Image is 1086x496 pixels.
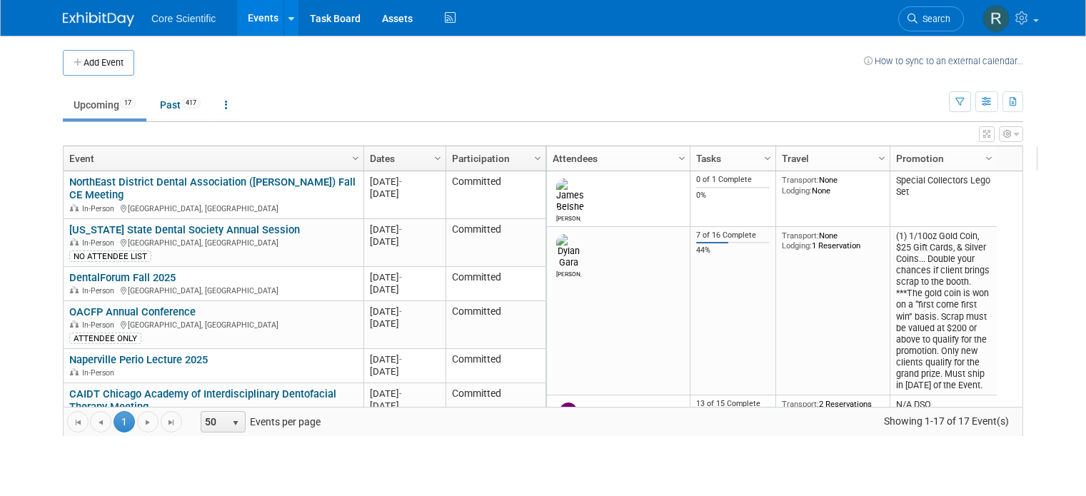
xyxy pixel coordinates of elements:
[696,146,766,171] a: Tasks
[446,301,545,349] td: Committed
[983,153,995,164] span: Column Settings
[532,153,543,164] span: Column Settings
[875,146,890,168] a: Column Settings
[370,353,439,365] div: [DATE]
[560,403,577,420] img: Dan Boro
[70,238,79,246] img: In-Person Event
[399,354,402,365] span: -
[348,146,364,168] a: Column Settings
[696,246,770,255] div: 44%
[350,153,361,164] span: Column Settings
[67,411,89,432] a: Go to the first page
[556,234,581,268] img: Dylan Gara
[69,284,357,296] div: [GEOGRAPHIC_DATA], [GEOGRAPHIC_DATA]
[370,388,439,400] div: [DATE]
[70,320,79,328] img: In-Person Event
[370,223,439,236] div: [DATE]
[446,171,545,219] td: Committed
[446,349,545,383] td: Committed
[399,272,402,283] span: -
[69,223,300,236] a: [US_STATE] State Dental Society Annual Session
[762,153,773,164] span: Column Settings
[72,417,84,428] span: Go to the first page
[370,365,439,378] div: [DATE]
[782,175,819,185] span: Transport:
[696,175,770,185] div: 0 of 1 Complete
[90,411,111,432] a: Go to the previous page
[370,318,439,330] div: [DATE]
[864,56,1023,66] a: How to sync to an external calendar...
[592,403,609,420] img: Julie Serrano
[782,231,819,241] span: Transport:
[917,14,950,24] span: Search
[82,238,119,248] span: In-Person
[452,146,536,171] a: Participation
[982,146,997,168] a: Column Settings
[431,146,446,168] a: Column Settings
[114,411,135,432] span: 1
[63,50,134,76] button: Add Event
[201,412,226,432] span: 50
[69,388,336,414] a: CAIDT Chicago Academy of Interdisciplinary Dentofacial Therapy Meeting
[890,395,997,434] td: N/A DSO
[370,400,439,412] div: [DATE]
[782,146,880,171] a: Travel
[149,91,211,118] a: Past417
[69,333,141,344] div: ATTENDEE ONLY
[95,417,106,428] span: Go to the previous page
[446,383,545,431] td: Committed
[782,399,885,420] div: 2 Reservations 1 Reservation
[69,236,357,248] div: [GEOGRAPHIC_DATA], [GEOGRAPHIC_DATA]
[696,399,770,409] div: 13 of 15 Complete
[676,153,688,164] span: Column Settings
[890,171,997,227] td: Special Collectors Lego Set
[782,175,885,196] div: None None
[183,411,335,432] span: Events per page
[696,231,770,241] div: 7 of 16 Complete
[181,98,201,108] span: 417
[142,417,154,428] span: Go to the next page
[399,388,402,399] span: -
[166,417,177,428] span: Go to the last page
[69,146,354,171] a: Event
[556,178,584,213] img: James Belshe
[782,186,812,196] span: Lodging:
[890,227,997,396] td: (1) 1/10oz Gold Coin, $25 Gift Cards, & Silver Coins... Double your chances if client brings scra...
[370,188,439,200] div: [DATE]
[63,12,134,26] img: ExhibitDay
[399,176,402,187] span: -
[531,146,546,168] a: Column Settings
[161,411,182,432] a: Go to the last page
[782,241,812,250] span: Lodging:
[446,267,545,301] td: Committed
[70,204,79,211] img: In-Person Event
[553,146,680,171] a: Attendees
[982,5,1010,32] img: Rachel Wolff
[556,213,581,222] div: James Belshe
[69,318,357,330] div: [GEOGRAPHIC_DATA], [GEOGRAPHIC_DATA]
[120,98,136,108] span: 17
[137,411,159,432] a: Go to the next page
[432,153,443,164] span: Column Settings
[69,271,176,284] a: DentalForum Fall 2025
[70,286,79,293] img: In-Person Event
[370,283,439,295] div: [DATE]
[871,411,1022,431] span: Showing 1-17 of 17 Event(s)
[399,224,402,235] span: -
[82,320,119,330] span: In-Person
[675,146,690,168] a: Column Settings
[696,191,770,201] div: 0%
[69,250,151,262] div: NO ATTENDEE LIST
[82,204,119,213] span: In-Person
[556,268,581,278] div: Dylan Gara
[782,231,885,251] div: None 1 Reservation
[63,91,146,118] a: Upcoming17
[370,305,439,318] div: [DATE]
[446,219,545,267] td: Committed
[69,305,196,318] a: OACFP Annual Conference
[69,176,356,202] a: NorthEast District Dental Association ([PERSON_NAME]) Fall CE Meeting
[898,6,964,31] a: Search
[370,236,439,248] div: [DATE]
[782,399,819,409] span: Transport:
[69,202,357,214] div: [GEOGRAPHIC_DATA], [GEOGRAPHIC_DATA]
